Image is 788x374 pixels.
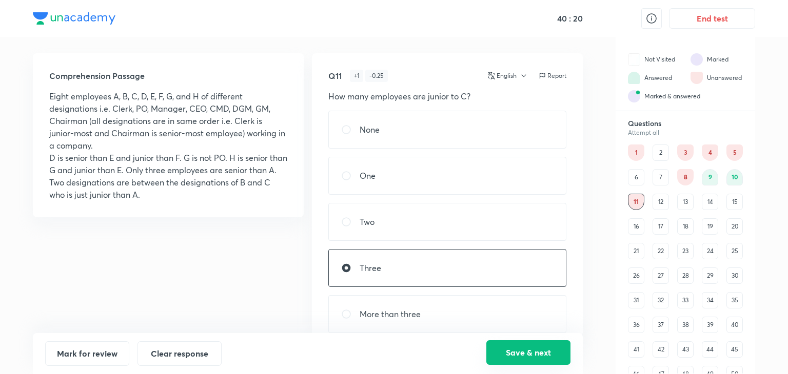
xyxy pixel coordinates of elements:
p: Report [547,71,566,80]
div: 19 [702,218,718,235]
img: attempt state [691,53,703,66]
p: Eight employees A, B, C, D, E, F, G, and H of different designations i.e. Clerk, PO, Manager, CEO... [49,90,287,152]
div: Not Visited [644,55,675,64]
div: 27 [653,267,669,284]
div: 37 [653,317,669,333]
img: attempt state [628,90,640,102]
div: 43 [677,341,694,358]
div: 12 [653,194,669,210]
div: 29 [702,267,718,284]
img: report icon [538,72,546,80]
div: 36 [628,317,644,333]
div: + 1 [350,70,363,82]
div: 21 [628,243,644,259]
div: 20 [726,218,743,235]
div: 26 [628,267,644,284]
p: None [360,123,380,136]
div: 44 [702,341,718,358]
h6: Questions [628,119,743,128]
p: One [360,170,376,182]
h5: 20 [571,13,583,24]
div: 5 [726,144,743,161]
button: Clear response [137,341,222,366]
div: 2 [653,144,669,161]
h5: Q11 [328,70,342,82]
div: 25 [726,243,743,259]
div: Marked & answered [644,92,700,101]
p: D is senior than E and junior than F. G is not PO. H is senior than G and junior than E. Only thr... [49,152,287,201]
p: More than three [360,308,421,320]
div: Answered [644,73,672,82]
img: attempt state [628,72,640,84]
div: 24 [702,243,718,259]
div: 6 [628,169,644,185]
div: 10 [726,169,743,185]
button: English [484,71,528,80]
div: 15 [726,194,743,210]
div: 38 [677,317,694,333]
img: attempt state [628,53,640,66]
div: 23 [677,243,694,259]
button: End test [669,8,755,29]
div: 30 [726,267,743,284]
div: Unanswered [707,73,742,82]
div: 16 [628,218,644,235]
p: Three [360,262,381,274]
div: 45 [726,341,743,358]
div: 3 [677,144,694,161]
div: 28 [677,267,694,284]
div: 18 [677,218,694,235]
button: Save & next [486,340,570,365]
div: 4 [702,144,718,161]
div: 33 [677,292,694,308]
button: Mark for review [45,341,129,366]
h5: Comprehension Passage [49,70,287,82]
div: 42 [653,341,669,358]
div: 40 [726,317,743,333]
div: Attempt all [628,129,743,136]
div: 17 [653,218,669,235]
div: 7 [653,169,669,185]
p: How many employees are junior to C? [328,90,566,102]
div: 1 [628,144,644,161]
div: 31 [628,292,644,308]
div: 22 [653,243,669,259]
img: attempt state [691,72,703,84]
div: 35 [726,292,743,308]
p: Two [360,216,375,228]
div: 11 [628,194,644,210]
div: 39 [702,317,718,333]
div: 9 [702,169,718,185]
div: Marked [707,55,728,64]
div: 34 [702,292,718,308]
div: - 0.25 [365,70,388,82]
div: 41 [628,341,644,358]
div: 32 [653,292,669,308]
h5: 40 : [555,13,571,24]
div: 8 [677,169,694,185]
div: 14 [702,194,718,210]
div: 13 [677,194,694,210]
